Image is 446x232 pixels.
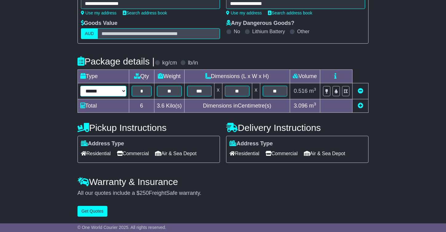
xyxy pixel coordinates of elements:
label: lb/in [188,60,198,66]
label: Other [297,29,309,34]
h4: Pickup Instructions [78,123,220,133]
td: Kilo(s) [154,99,184,113]
span: 0.516 [294,88,308,94]
a: Search address book [123,10,167,15]
span: 250 [140,190,149,196]
td: Weight [154,70,184,83]
label: Address Type [81,140,124,147]
label: Any Dangerous Goods? [226,20,294,27]
td: x [214,83,222,99]
td: Dimensions in Centimetre(s) [184,99,290,113]
td: Type [78,70,129,83]
td: x [252,83,260,99]
label: Goods Value [81,20,117,27]
label: kg/cm [162,60,177,66]
span: Air & Sea Depot [304,149,345,158]
a: Add new item [358,103,363,109]
span: 3.096 [294,103,308,109]
span: m [309,103,316,109]
a: Remove this item [358,88,363,94]
td: 6 [129,99,154,113]
span: m [309,88,316,94]
span: 3.6 [157,103,165,109]
h4: Warranty & Insurance [78,177,369,187]
a: Search address book [268,10,312,15]
label: Lithium Battery [252,29,285,34]
label: AUD [81,28,98,39]
span: Commercial [265,149,297,158]
span: Commercial [117,149,149,158]
span: Air & Sea Depot [155,149,197,158]
a: Use my address [226,10,262,15]
td: Total [78,99,129,113]
td: Dimensions (L x W x H) [184,70,290,83]
a: Use my address [81,10,117,15]
div: All our quotes include a $ FreightSafe warranty. [78,190,369,197]
span: Residential [229,149,259,158]
label: No [234,29,240,34]
label: Address Type [229,140,273,147]
td: Volume [290,70,320,83]
button: Get Quotes [78,206,108,217]
h4: Package details | [78,56,155,66]
td: Qty [129,70,154,83]
h4: Delivery Instructions [226,123,368,133]
sup: 3 [314,87,316,92]
span: Residential [81,149,111,158]
span: © One World Courier 2025. All rights reserved. [78,225,166,230]
sup: 3 [314,102,316,106]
